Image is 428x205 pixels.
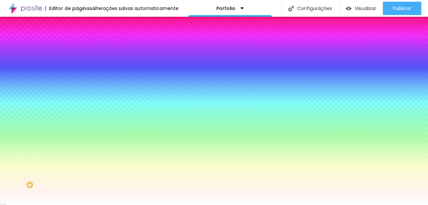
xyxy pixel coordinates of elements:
[45,6,92,11] div: Editor de páginas
[393,6,411,11] span: Publicar
[346,6,351,11] img: view-1.svg
[288,6,294,11] img: Icone
[216,6,235,11] p: Porfolio
[383,2,421,15] button: Publicar
[92,6,179,11] div: Alterações salvas automaticamente
[355,6,376,11] span: Visualizar
[339,2,383,15] button: Visualizar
